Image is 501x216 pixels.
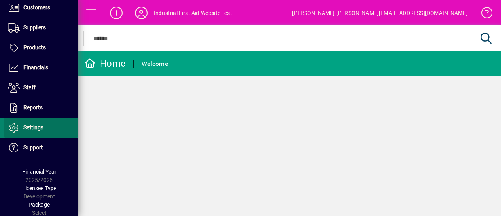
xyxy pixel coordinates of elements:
span: Reports [23,104,43,111]
span: Suppliers [23,24,46,31]
span: Package [29,201,50,208]
a: Knowledge Base [476,2,491,27]
div: Welcome [142,58,168,70]
a: Settings [4,118,78,138]
span: Financials [23,64,48,71]
button: Profile [129,6,154,20]
span: Customers [23,4,50,11]
a: Reports [4,98,78,118]
div: [PERSON_NAME] [PERSON_NAME][EMAIL_ADDRESS][DOMAIN_NAME] [292,7,468,19]
div: Home [84,57,126,70]
span: Products [23,44,46,51]
a: Support [4,138,78,158]
span: Settings [23,124,43,131]
div: Industrial First Aid Website Test [154,7,232,19]
button: Add [104,6,129,20]
span: Licensee Type [22,185,56,191]
span: Support [23,144,43,151]
a: Staff [4,78,78,98]
a: Suppliers [4,18,78,38]
a: Financials [4,58,78,78]
span: Financial Year [22,169,56,175]
span: Staff [23,84,36,91]
a: Products [4,38,78,58]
